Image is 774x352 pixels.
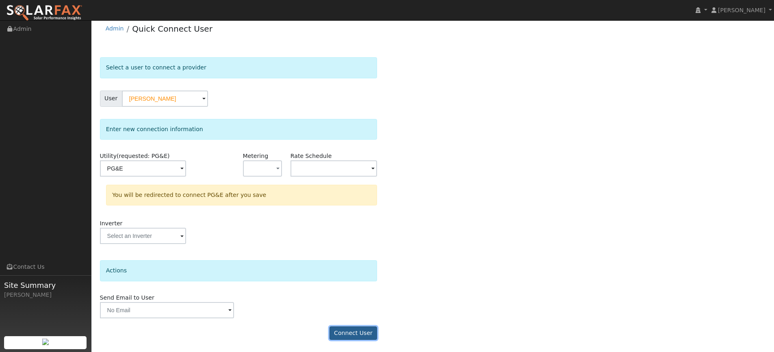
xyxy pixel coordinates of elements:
[100,294,154,302] label: Send Email to User
[4,280,87,291] span: Site Summary
[122,91,208,107] input: Select a User
[100,302,234,318] input: No Email
[106,185,377,205] div: You will be redirected to connect PG&E after you save
[100,219,123,228] label: Inverter
[42,339,49,345] img: retrieve
[100,57,377,78] div: Select a user to connect a provider
[100,152,170,160] label: Utility
[718,7,765,13] span: [PERSON_NAME]
[6,4,82,22] img: SolarFax
[100,260,377,281] div: Actions
[100,119,377,140] div: Enter new connection information
[100,160,186,177] input: Select a Utility
[100,228,186,244] input: Select an Inverter
[243,152,269,160] label: Metering
[132,24,212,34] a: Quick Connect User
[100,91,122,107] span: User
[106,25,124,32] a: Admin
[291,152,332,160] label: Rate Schedule
[117,153,170,159] span: (requested: PG&E)
[4,291,87,299] div: [PERSON_NAME]
[330,326,377,340] button: Connect User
